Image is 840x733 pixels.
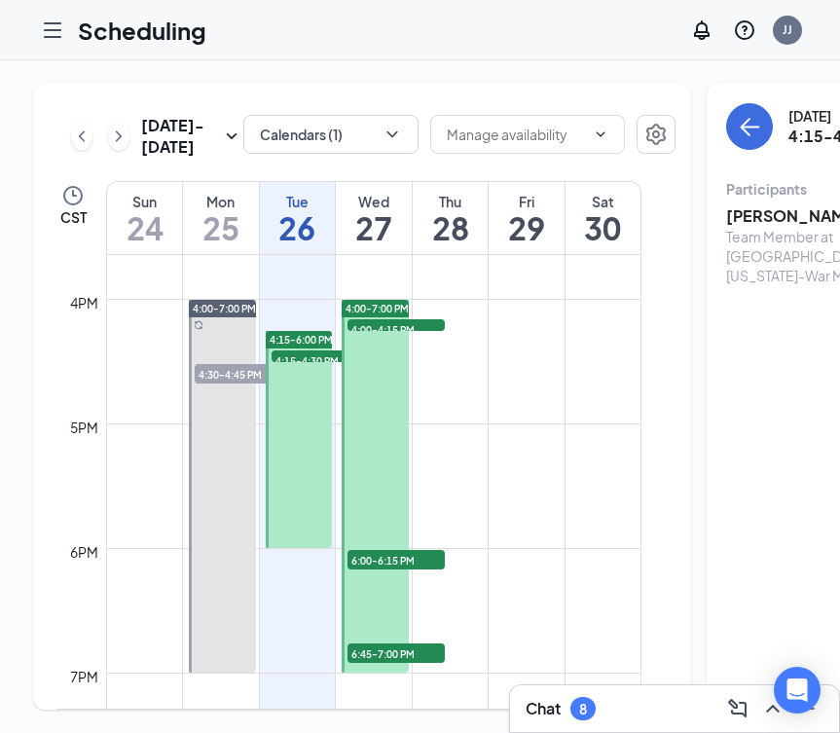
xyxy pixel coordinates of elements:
svg: Hamburger [41,18,64,42]
a: August 25, 2025 [183,182,259,254]
span: 4:00-7:00 PM [193,302,256,315]
h1: 24 [107,211,182,244]
button: ComposeMessage [722,693,753,724]
button: Settings [637,115,676,154]
input: Manage availability [447,124,585,145]
div: Mon [183,192,259,211]
button: ChevronUp [757,693,788,724]
div: 4pm [66,292,102,313]
span: 4:15-6:00 PM [270,333,333,347]
button: Calendars (1)ChevronDown [243,115,419,154]
div: 6pm [66,541,102,563]
div: 7pm [66,666,102,687]
a: Settings [637,115,676,158]
a: August 26, 2025 [260,182,336,254]
h3: [DATE] - [DATE] [141,115,220,158]
svg: QuestionInfo [733,18,756,42]
button: ChevronLeft [71,122,92,151]
svg: ChevronUp [761,697,785,720]
span: 4:00-4:15 PM [347,319,445,339]
a: August 29, 2025 [489,182,565,254]
h1: Scheduling [78,14,206,47]
svg: SmallChevronDown [220,125,243,148]
button: ChevronRight [108,122,129,151]
div: JJ [783,21,792,38]
div: Sun [107,192,182,211]
svg: Clock [61,184,85,207]
span: CST [60,207,87,227]
svg: ArrowLeft [738,115,761,138]
svg: ChevronRight [109,125,128,148]
svg: Sync [194,320,203,330]
button: back-button [726,103,773,150]
span: 6:45-7:00 PM [347,643,445,663]
span: 4:15-4:30 PM [272,350,369,370]
h3: Chat [526,698,561,719]
h1: 30 [566,211,640,244]
div: Open Intercom Messenger [774,667,821,714]
a: August 24, 2025 [107,182,182,254]
svg: ComposeMessage [726,697,749,720]
div: Fri [489,192,565,211]
svg: ChevronDown [383,125,402,144]
svg: ChevronLeft [72,125,91,148]
a: August 30, 2025 [566,182,640,254]
div: 5pm [66,417,102,438]
svg: Notifications [690,18,713,42]
div: 8 [579,701,587,717]
div: Thu [413,192,489,211]
h1: 29 [489,211,565,244]
span: 4:00-7:00 PM [346,302,409,315]
div: Tue [260,192,336,211]
h1: 28 [413,211,489,244]
span: 4:30-4:45 PM [195,364,292,384]
div: Wed [336,192,412,211]
svg: ChevronDown [593,127,608,142]
div: Sat [566,192,640,211]
span: 6:00-6:15 PM [347,550,445,569]
svg: Settings [644,123,668,146]
h1: 25 [183,211,259,244]
h1: 26 [260,211,336,244]
a: August 27, 2025 [336,182,412,254]
a: August 28, 2025 [413,182,489,254]
h1: 27 [336,211,412,244]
